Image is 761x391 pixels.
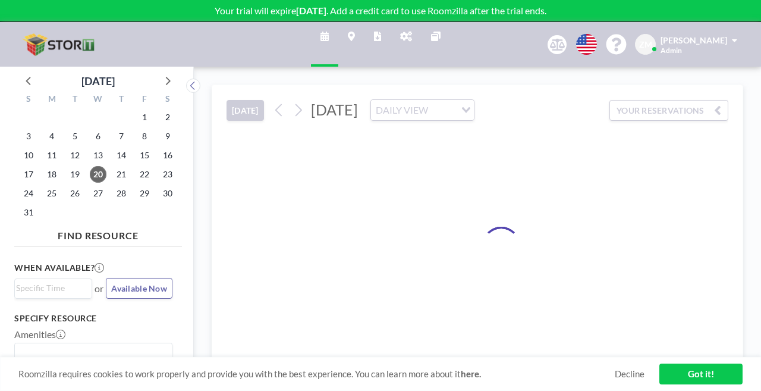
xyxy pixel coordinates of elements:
span: Sunday, August 10, 2025 [20,147,37,164]
a: Decline [615,368,644,380]
span: Thursday, August 28, 2025 [113,185,130,202]
span: Friday, August 29, 2025 [136,185,153,202]
div: T [109,92,133,108]
input: Search for option [16,281,85,295]
span: Wednesday, August 6, 2025 [90,128,106,145]
span: Friday, August 15, 2025 [136,147,153,164]
h3: Specify resource [14,313,172,324]
span: Monday, August 18, 2025 [43,166,60,183]
span: Sunday, August 3, 2025 [20,128,37,145]
span: Monday, August 25, 2025 [43,185,60,202]
label: Amenities [14,329,65,340]
span: Saturday, August 23, 2025 [159,166,176,183]
span: Friday, August 22, 2025 [136,166,153,183]
div: Search for option [15,279,92,297]
span: Available Now [111,283,167,293]
b: [DATE] [296,5,326,16]
span: Friday, August 8, 2025 [136,128,153,145]
span: Sunday, August 17, 2025 [20,166,37,183]
span: Friday, August 1, 2025 [136,109,153,126]
img: organization-logo [19,33,101,57]
div: M [40,92,64,108]
span: Tuesday, August 5, 2025 [67,128,83,145]
span: Saturday, August 2, 2025 [159,109,176,126]
span: [DATE] [311,101,358,118]
button: Available Now [106,278,172,299]
div: S [17,92,40,108]
span: Thursday, August 21, 2025 [113,166,130,183]
span: Tuesday, August 19, 2025 [67,166,83,183]
div: W [87,92,110,108]
h4: FIND RESOURCE [14,225,182,242]
span: Admin [661,46,682,55]
div: T [64,92,87,108]
div: Search for option [15,343,172,364]
input: Search for option [16,346,165,361]
a: Got it! [659,364,743,384]
span: [PERSON_NAME] [661,35,727,45]
a: here. [461,368,481,379]
div: S [156,92,179,108]
span: Saturday, August 9, 2025 [159,128,176,145]
span: Saturday, August 30, 2025 [159,185,176,202]
span: DAILY VIEW [373,102,430,118]
span: or [95,283,103,295]
span: Tuesday, August 12, 2025 [67,147,83,164]
div: Search for option [371,100,474,120]
span: Sunday, August 31, 2025 [20,204,37,221]
span: Sunday, August 24, 2025 [20,185,37,202]
span: Saturday, August 16, 2025 [159,147,176,164]
span: Wednesday, August 27, 2025 [90,185,106,202]
span: Monday, August 4, 2025 [43,128,60,145]
button: [DATE] [227,100,264,121]
span: Wednesday, August 20, 2025 [90,166,106,183]
div: [DATE] [81,73,115,89]
span: Thursday, August 14, 2025 [113,147,130,164]
span: Wednesday, August 13, 2025 [90,147,106,164]
input: Search for option [432,102,454,118]
span: Tuesday, August 26, 2025 [67,185,83,202]
button: YOUR RESERVATIONS [609,100,728,121]
div: F [133,92,156,108]
span: Monday, August 11, 2025 [43,147,60,164]
span: ZM [639,39,652,50]
span: Thursday, August 7, 2025 [113,128,130,145]
span: Roomzilla requires cookies to work properly and provide you with the best experience. You can lea... [18,368,615,380]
